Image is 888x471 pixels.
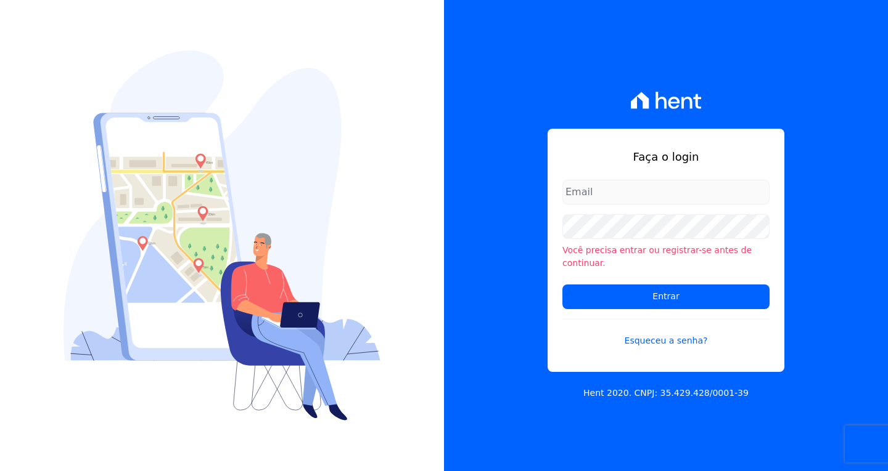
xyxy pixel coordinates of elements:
p: Hent 2020. CNPJ: 35.429.428/0001-39 [583,387,749,400]
h1: Faça o login [562,148,770,165]
li: Você precisa entrar ou registrar-se antes de continuar. [562,244,770,270]
input: Entrar [562,284,770,309]
img: Login [64,50,380,421]
a: Esqueceu a senha? [562,319,770,347]
input: Email [562,180,770,204]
